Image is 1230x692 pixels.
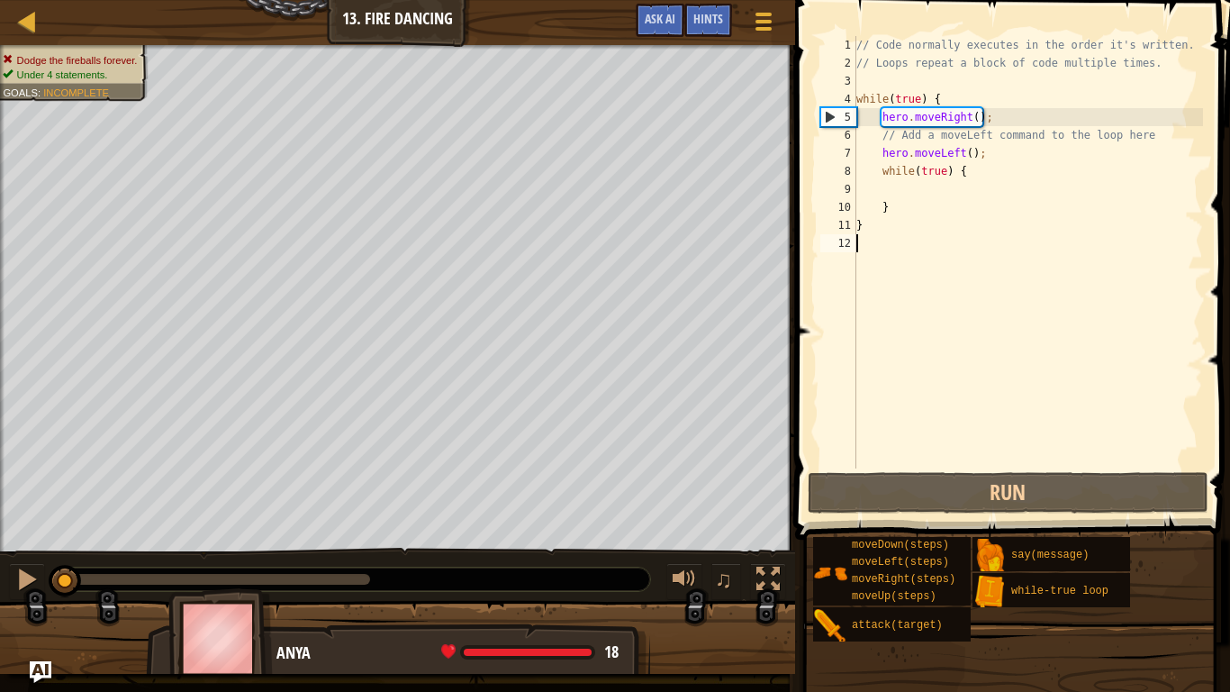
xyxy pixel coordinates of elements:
[820,162,856,180] div: 8
[604,641,619,663] span: 18
[820,216,856,234] div: 11
[820,144,856,162] div: 7
[1011,585,1108,597] span: while-true loop
[715,566,733,593] span: ♫
[276,642,632,665] div: Anya
[741,4,786,46] button: Show game menu
[813,556,847,590] img: portrait.png
[693,10,723,27] span: Hints
[645,10,675,27] span: Ask AI
[3,68,137,82] li: Under 4 statements.
[750,563,786,600] button: Toggle fullscreen
[17,54,138,66] span: Dodge the fireballs forever.
[821,108,856,126] div: 5
[820,54,856,72] div: 2
[852,573,955,586] span: moveRight(steps)
[820,198,856,216] div: 10
[3,53,137,68] li: Dodge the fireballs forever.
[820,126,856,144] div: 6
[820,72,856,90] div: 3
[38,86,43,98] span: :
[9,563,45,600] button: Ctrl + P: Pause
[852,619,943,632] span: attack(target)
[711,563,742,600] button: ♫
[441,644,619,660] div: health: 18 / 18
[852,539,949,551] span: moveDown(steps)
[666,563,702,600] button: Adjust volume
[808,472,1208,514] button: Run
[43,86,109,98] span: Incomplete
[972,575,1007,609] img: portrait.png
[820,36,856,54] div: 1
[852,590,936,603] span: moveUp(steps)
[820,180,856,198] div: 9
[1011,549,1089,561] span: say(message)
[636,4,684,37] button: Ask AI
[17,68,108,80] span: Under 4 statements.
[30,661,51,683] button: Ask AI
[852,556,949,569] span: moveLeft(steps)
[813,609,847,643] img: portrait.png
[820,234,856,252] div: 12
[820,90,856,108] div: 4
[3,86,38,98] span: Goals
[972,539,1007,573] img: portrait.png
[168,588,273,688] img: thang_avatar_frame.png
